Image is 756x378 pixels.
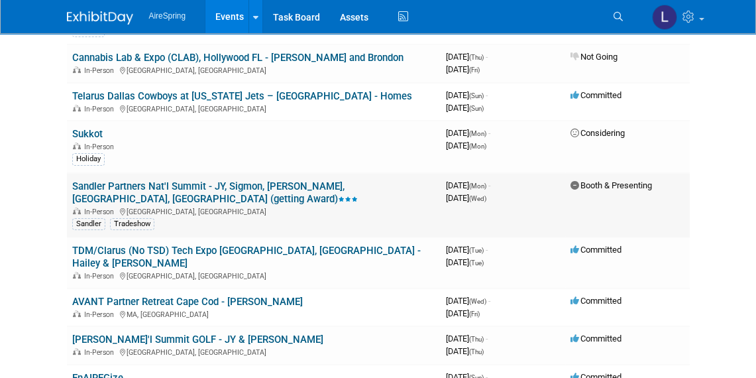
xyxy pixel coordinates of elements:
span: Considering [570,128,625,138]
span: (Sun) [469,105,484,112]
img: In-Person Event [73,143,81,149]
span: [DATE] [446,52,488,62]
span: [DATE] [446,296,490,306]
a: Sandler Partners Nat'l Summit - JY, Sigmon, [PERSON_NAME], [GEOGRAPHIC_DATA], [GEOGRAPHIC_DATA] (... [72,180,358,205]
span: [DATE] [446,64,480,74]
span: (Mon) [469,143,486,150]
a: TDM/Clarus (No TSD) Tech Expo [GEOGRAPHIC_DATA], [GEOGRAPHIC_DATA] - Hailey & [PERSON_NAME] [72,245,421,269]
span: - [486,52,488,62]
span: [DATE] [446,308,480,318]
span: [DATE] [446,180,490,190]
div: [GEOGRAPHIC_DATA], [GEOGRAPHIC_DATA] [72,103,435,113]
span: - [488,180,490,190]
span: - [488,296,490,306]
img: In-Person Event [73,272,81,279]
span: [DATE] [446,245,488,255]
span: (Wed) [469,298,486,305]
span: Not Going [570,52,618,62]
span: (Thu) [469,348,484,355]
div: Tradeshow [110,218,154,230]
span: [DATE] [446,90,488,100]
div: Holiday [72,153,105,165]
span: [DATE] [446,346,484,356]
div: [GEOGRAPHIC_DATA], [GEOGRAPHIC_DATA] [72,206,435,216]
span: Booth & Presenting [570,180,652,190]
a: Cannabis Lab & Expo (CLAB), Hollywood FL - [PERSON_NAME] and Brondon [72,52,404,64]
span: In-Person [84,272,118,281]
span: Committed [570,334,621,344]
div: Sandler [72,218,105,230]
span: (Mon) [469,130,486,137]
div: [GEOGRAPHIC_DATA], [GEOGRAPHIC_DATA] [72,346,435,357]
a: Sukkot [72,128,103,140]
span: [DATE] [446,257,484,267]
span: In-Person [84,66,118,75]
span: [DATE] [446,128,490,138]
a: [PERSON_NAME]'l Summit GOLF - JY & [PERSON_NAME] [72,334,323,346]
img: Lisa Chow [652,5,677,30]
span: (Tue) [469,247,484,254]
span: AireSpring [149,11,186,21]
span: Committed [570,245,621,255]
span: (Wed) [469,195,486,202]
span: [DATE] [446,334,488,344]
div: [GEOGRAPHIC_DATA], [GEOGRAPHIC_DATA] [72,64,435,75]
span: (Mon) [469,182,486,190]
span: - [486,245,488,255]
img: In-Person Event [73,105,81,111]
span: (Tue) [469,259,484,267]
span: (Thu) [469,54,484,61]
a: Telarus Dallas Cowboys at [US_STATE] Jets – [GEOGRAPHIC_DATA] - Homes [72,90,412,102]
img: In-Person Event [73,310,81,317]
span: - [486,90,488,100]
div: MA, [GEOGRAPHIC_DATA] [72,308,435,319]
img: In-Person Event [73,66,81,73]
span: In-Person [84,208,118,216]
span: In-Person [84,348,118,357]
span: (Fri) [469,310,480,318]
a: AVANT Partner Retreat Cape Cod - [PERSON_NAME] [72,296,303,308]
img: In-Person Event [73,208,81,214]
span: (Sun) [469,92,484,99]
span: Committed [570,90,621,100]
img: In-Person Event [73,348,81,355]
span: - [486,334,488,344]
span: Committed [570,296,621,306]
span: (Thu) [469,336,484,343]
span: In-Person [84,310,118,319]
div: [GEOGRAPHIC_DATA], [GEOGRAPHIC_DATA] [72,270,435,281]
span: [DATE] [446,103,484,113]
span: In-Person [84,105,118,113]
span: [DATE] [446,193,486,203]
span: - [488,128,490,138]
span: (Fri) [469,66,480,74]
span: [DATE] [446,141,486,151]
span: In-Person [84,143,118,151]
img: ExhibitDay [67,11,133,25]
